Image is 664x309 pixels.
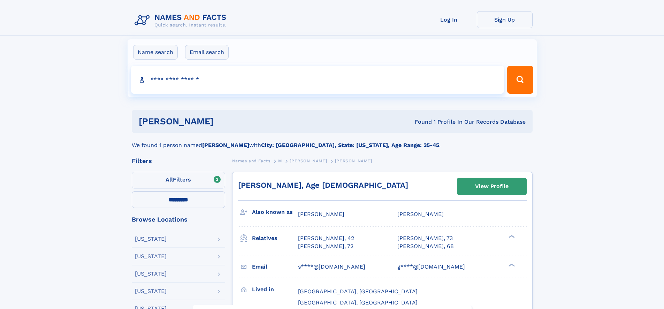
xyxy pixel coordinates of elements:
[132,172,225,188] label: Filters
[278,156,282,165] a: M
[314,118,526,126] div: Found 1 Profile In Our Records Database
[185,45,229,60] label: Email search
[132,158,225,164] div: Filters
[252,206,298,218] h3: Also known as
[421,11,477,28] a: Log In
[298,288,418,295] span: [GEOGRAPHIC_DATA], [GEOGRAPHIC_DATA]
[457,178,526,195] a: View Profile
[290,159,327,163] span: [PERSON_NAME]
[397,234,453,242] a: [PERSON_NAME], 73
[477,11,533,28] a: Sign Up
[166,176,173,183] span: All
[278,159,282,163] span: M
[335,159,372,163] span: [PERSON_NAME]
[298,242,353,250] a: [PERSON_NAME], 72
[133,45,178,60] label: Name search
[397,242,454,250] a: [PERSON_NAME], 68
[132,216,225,223] div: Browse Locations
[238,181,408,190] a: [PERSON_NAME], Age [DEMOGRAPHIC_DATA]
[507,66,533,94] button: Search Button
[290,156,327,165] a: [PERSON_NAME]
[132,133,533,149] div: We found 1 person named with .
[135,288,167,294] div: [US_STATE]
[261,142,439,148] b: City: [GEOGRAPHIC_DATA], State: [US_STATE], Age Range: 35-45
[298,211,344,217] span: [PERSON_NAME]
[397,211,444,217] span: [PERSON_NAME]
[139,117,314,126] h1: [PERSON_NAME]
[135,271,167,277] div: [US_STATE]
[475,178,509,194] div: View Profile
[298,234,354,242] a: [PERSON_NAME], 42
[252,232,298,244] h3: Relatives
[507,263,515,267] div: ❯
[298,299,418,306] span: [GEOGRAPHIC_DATA], [GEOGRAPHIC_DATA]
[232,156,270,165] a: Names and Facts
[252,284,298,295] h3: Lived in
[252,261,298,273] h3: Email
[202,142,249,148] b: [PERSON_NAME]
[135,254,167,259] div: [US_STATE]
[135,236,167,242] div: [US_STATE]
[132,11,232,30] img: Logo Names and Facts
[131,66,504,94] input: search input
[507,234,515,239] div: ❯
